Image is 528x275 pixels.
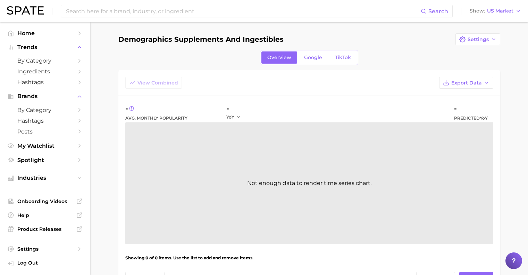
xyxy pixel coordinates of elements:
[6,91,85,102] button: Brands
[226,114,234,120] span: YoY
[17,44,73,50] span: Trends
[6,224,85,234] a: Product Releases
[17,57,73,64] span: by Category
[6,28,85,39] a: Home
[17,79,73,86] span: Hashtags
[118,35,284,43] h1: demographics supplements and ingestibles
[17,107,73,113] span: by Category
[226,114,241,120] button: YoY
[6,115,85,126] a: Hashtags
[487,9,513,13] span: US Market
[65,5,421,17] input: Search here for a brand, industry, or ingredient
[6,210,85,220] a: Help
[6,258,85,269] a: Log out. Currently logged in with e-mail pquiroz@maryruths.com.
[261,51,297,64] a: Overview
[17,143,73,149] span: My Watchlist
[480,115,488,121] span: YoY
[17,30,73,37] span: Home
[6,155,85,165] a: Spotlight
[17,260,79,266] span: Log Out
[454,103,488,114] div: -
[17,68,73,75] span: Ingredients
[125,248,493,268] div: Showing 0 of 0 items. Use the list to add and remove items.
[6,55,85,66] a: by Category
[17,212,73,218] span: Help
[226,103,246,114] div: -
[470,9,485,13] span: Show
[17,128,73,135] span: Posts
[455,33,500,45] button: Settings
[428,8,448,15] span: Search
[335,55,351,60] span: TikTok
[17,175,73,181] span: Industries
[6,42,85,52] button: Trends
[6,77,85,88] a: Hashtags
[6,126,85,137] a: Posts
[6,173,85,183] button: Industries
[17,198,73,204] span: Onboarding Videos
[304,55,322,60] span: Google
[298,51,328,64] a: Google
[17,157,73,163] span: Spotlight
[6,196,85,207] a: Onboarding Videos
[17,93,73,99] span: Brands
[454,114,488,122] span: Predicted
[137,80,178,86] span: View Combined
[17,226,73,232] span: Product Releases
[6,105,85,115] a: by Category
[125,114,187,122] div: Avg. Monthly Popularity
[6,244,85,254] a: Settings
[267,55,291,60] span: Overview
[6,140,85,151] a: My Watchlist
[125,122,493,244] div: Not enough data to render time series chart.
[17,118,73,124] span: Hashtags
[17,246,73,252] span: Settings
[125,77,182,89] button: View Combined
[468,37,489,42] span: Settings
[6,66,85,77] a: Ingredients
[7,6,44,15] img: SPATE
[468,7,523,16] button: ShowUS Market
[439,77,493,89] button: Export Data
[329,51,357,64] a: TikTok
[125,103,187,114] div: -
[451,80,482,86] span: Export Data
